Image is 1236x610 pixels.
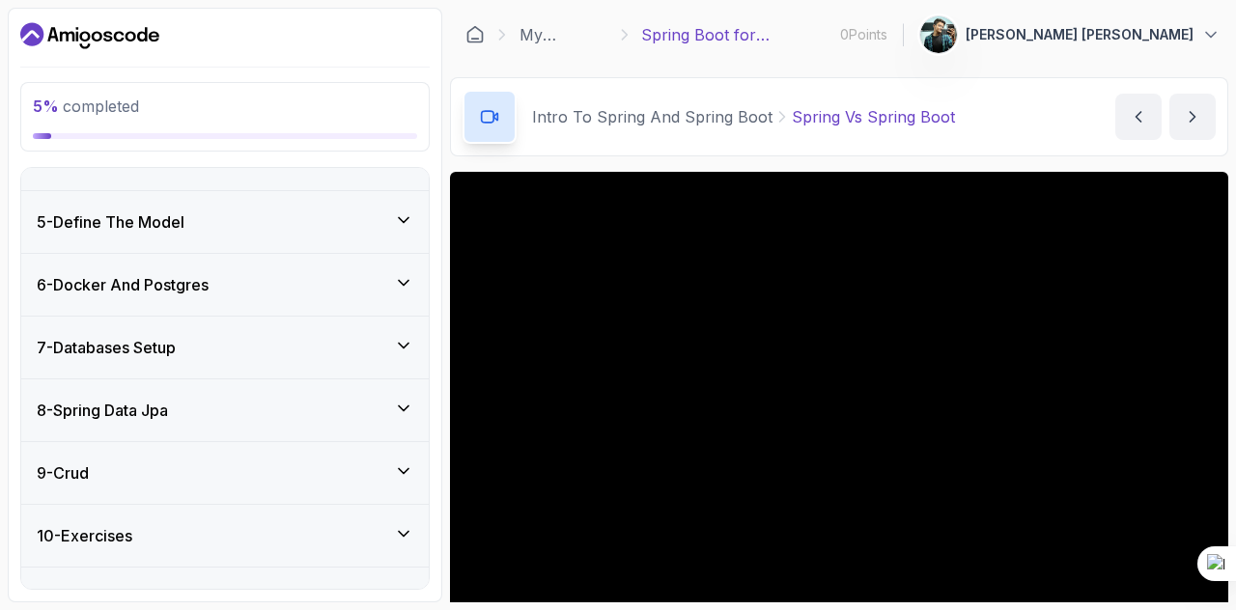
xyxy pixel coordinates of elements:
a: Dashboard [465,25,485,44]
p: [PERSON_NAME] [PERSON_NAME] [966,25,1194,44]
h3: 11 - Artificial Intelligence [37,587,206,610]
p: Spring Vs Spring Boot [792,105,955,128]
h3: 6 - Docker And Postgres [37,273,209,296]
button: next content [1169,94,1216,140]
img: user profile image [920,16,957,53]
h3: 8 - Spring Data Jpa [37,399,168,422]
button: 8-Spring Data Jpa [21,379,429,441]
button: 6-Docker And Postgres [21,254,429,316]
a: My Courses [520,23,607,46]
h3: 5 - Define The Model [37,210,184,234]
button: 7-Databases Setup [21,317,429,378]
h3: 7 - Databases Setup [37,336,176,359]
span: 5 % [33,97,59,116]
button: previous content [1115,94,1162,140]
span: completed [33,97,139,116]
h3: 10 - Exercises [37,524,132,547]
h3: 9 - Crud [37,461,89,485]
p: Intro To Spring And Spring Boot [532,105,772,128]
button: 9-Crud [21,442,429,504]
button: user profile image[PERSON_NAME] [PERSON_NAME] [919,15,1221,54]
button: 5-Define The Model [21,191,429,253]
button: 10-Exercises [21,505,429,567]
a: Dashboard [20,20,159,51]
p: Spring Boot for Beginners [641,23,832,46]
p: 0 Points [840,25,887,44]
iframe: 1 - Spring vs Spring Boot [450,172,1228,609]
